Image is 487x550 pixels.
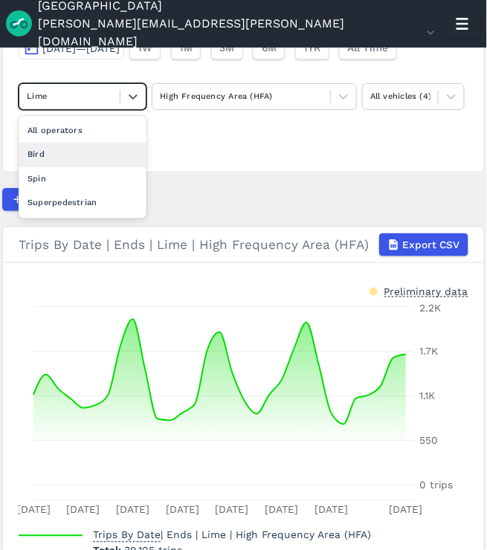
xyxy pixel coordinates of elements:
[211,36,243,59] button: 3M
[19,167,146,192] div: Spin
[390,504,423,516] tspan: [DATE]
[166,504,199,516] tspan: [DATE]
[19,233,468,256] div: Trips By Date | Ends | Lime | High Frequency Area (HFA)
[348,40,389,56] span: All Time
[17,504,51,516] tspan: [DATE]
[384,284,468,297] div: Preliminary data
[303,40,320,56] span: 1YR
[93,529,371,541] span: | Ends | Lime | High Frequency Area (HFA)
[116,504,149,516] tspan: [DATE]
[379,233,468,256] button: Export CSV
[93,525,161,543] span: Trips By Date
[253,36,285,59] button: 6M
[66,504,100,516] tspan: [DATE]
[179,40,193,56] span: 1M
[42,42,120,54] span: [DATE]—[DATE]
[419,346,438,357] tspan: 1.7K
[19,119,146,143] div: All operators
[129,36,161,59] button: 1W
[403,237,460,253] span: Export CSV
[19,143,146,167] div: Bird
[19,191,146,216] div: Superpedestrian
[38,15,438,51] button: [PERSON_NAME][EMAIL_ADDRESS][PERSON_NAME][DOMAIN_NAME]
[419,302,441,314] tspan: 2.2K
[419,390,435,402] tspan: 1.1K
[138,40,152,56] span: 1W
[6,10,38,36] img: Ride Report
[419,435,438,447] tspan: 550
[419,479,454,491] tspan: 0 trips
[265,504,299,516] tspan: [DATE]
[295,36,329,59] button: 1YR
[2,188,120,211] button: Compare Metrics
[171,36,201,59] button: 1M
[219,40,234,56] span: 3M
[19,36,124,59] button: [DATE]—[DATE]
[216,504,249,516] tspan: [DATE]
[339,36,397,59] button: All Time
[315,504,348,516] tspan: [DATE]
[262,40,277,56] span: 6M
